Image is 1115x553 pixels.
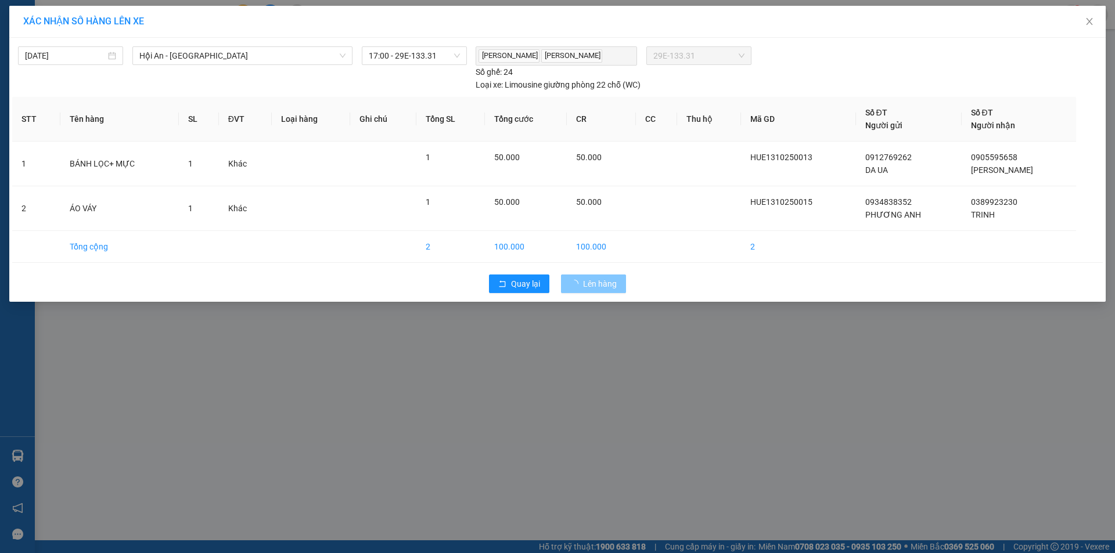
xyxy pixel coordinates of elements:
[741,97,856,142] th: Mã GD
[416,231,485,263] td: 2
[865,165,888,175] span: DA UA
[21,59,113,86] span: ↔ [GEOGRAPHIC_DATA]
[219,142,272,186] td: Khác
[369,47,460,64] span: 17:00 - 29E-133.31
[179,97,218,142] th: SL
[494,153,520,162] span: 50.000
[350,97,416,142] th: Ghi chú
[865,121,902,130] span: Người gửi
[272,97,350,142] th: Loại hàng
[567,231,636,263] td: 100.000
[139,47,346,64] span: Hội An - Hà Nội
[971,197,1017,207] span: 0389923230
[416,97,485,142] th: Tổng SL
[25,49,106,62] input: 13/10/2025
[426,153,430,162] span: 1
[476,78,503,91] span: Loại xe:
[971,121,1015,130] span: Người nhận
[25,68,113,86] span: ↔ [GEOGRAPHIC_DATA]
[1073,6,1106,38] button: Close
[12,142,60,186] td: 1
[541,49,602,63] span: [PERSON_NAME]
[219,186,272,231] td: Khác
[971,153,1017,162] span: 0905595658
[219,97,272,142] th: ĐVT
[21,49,113,86] span: SAPA, LÀO CAI ↔ [GEOGRAPHIC_DATA]
[476,78,641,91] div: Limousine giường phòng 22 chỗ (WC)
[1085,17,1094,26] span: close
[476,66,502,78] span: Số ghế:
[971,108,993,117] span: Số ĐT
[27,9,107,47] strong: CHUYỂN PHÁT NHANH HK BUSLINES
[971,165,1033,175] span: [PERSON_NAME]
[583,277,617,290] span: Lên hàng
[576,153,602,162] span: 50.000
[750,153,812,162] span: HUE1310250013
[60,97,179,142] th: Tên hàng
[188,204,193,213] span: 1
[485,97,567,142] th: Tổng cước
[494,197,520,207] span: 50.000
[865,153,912,162] span: 0912769262
[576,197,602,207] span: 50.000
[741,231,856,263] td: 2
[511,277,540,290] span: Quay lại
[60,231,179,263] td: Tổng cộng
[60,186,179,231] td: ÁO VÁY
[12,186,60,231] td: 2
[485,231,567,263] td: 100.000
[12,97,60,142] th: STT
[561,274,626,293] button: Lên hàng
[570,280,583,288] span: loading
[636,97,677,142] th: CC
[426,197,430,207] span: 1
[23,16,144,27] span: XÁC NHẬN SỐ HÀNG LÊN XE
[750,197,812,207] span: HUE1310250015
[677,97,741,142] th: Thu hộ
[498,280,506,289] span: rollback
[567,97,636,142] th: CR
[865,108,887,117] span: Số ĐT
[865,197,912,207] span: 0934838352
[339,52,346,59] span: down
[865,210,921,219] span: PHƯƠNG ANH
[653,47,744,64] span: 29E-133.31
[60,142,179,186] td: BÁNH LỌC+ MỰC
[115,71,193,83] span: HUE1310250015
[489,274,549,293] button: rollbackQuay lại
[971,210,995,219] span: TRINH
[6,45,19,100] img: logo
[476,66,513,78] div: 24
[188,159,193,168] span: 1
[479,49,539,63] span: [PERSON_NAME]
